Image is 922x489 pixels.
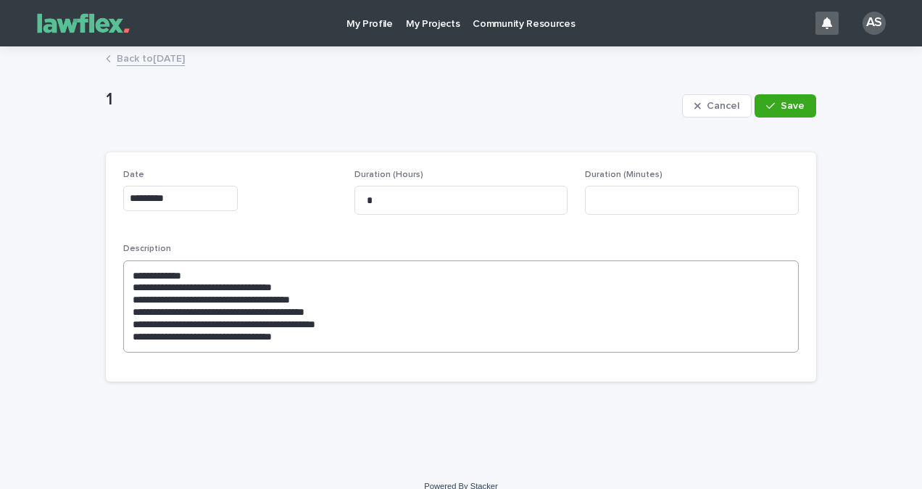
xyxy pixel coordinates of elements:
[123,170,144,179] span: Date
[755,94,816,118] button: Save
[863,12,886,35] div: AS
[585,170,663,179] span: Duration (Minutes)
[354,170,423,179] span: Duration (Hours)
[29,9,138,38] img: Gnvw4qrBSHOAfo8VMhG6
[106,89,676,110] p: 1
[123,244,171,253] span: Description
[707,101,739,111] span: Cancel
[117,49,185,66] a: Back to[DATE]
[682,94,752,118] button: Cancel
[781,101,805,111] span: Save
